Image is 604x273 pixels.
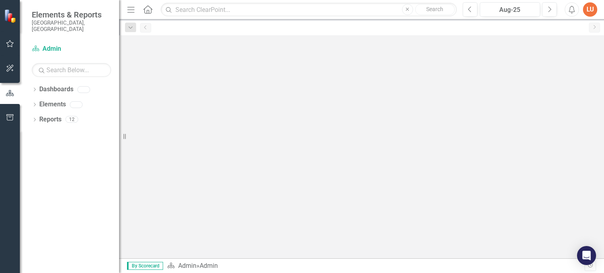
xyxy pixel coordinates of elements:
[32,63,111,77] input: Search Below...
[178,262,196,269] a: Admin
[32,44,111,54] a: Admin
[200,262,218,269] div: Admin
[127,262,163,270] span: By Scorecard
[39,100,66,109] a: Elements
[4,9,18,23] img: ClearPoint Strategy
[483,5,537,15] div: Aug-25
[32,19,111,33] small: [GEOGRAPHIC_DATA], [GEOGRAPHIC_DATA]
[39,85,73,94] a: Dashboards
[583,2,597,17] button: LU
[167,261,585,271] div: »
[32,10,111,19] span: Elements & Reports
[426,6,443,12] span: Search
[65,116,78,123] div: 12
[161,3,457,17] input: Search ClearPoint...
[480,2,540,17] button: Aug-25
[39,115,62,124] a: Reports
[415,4,455,15] button: Search
[577,246,596,265] div: Open Intercom Messenger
